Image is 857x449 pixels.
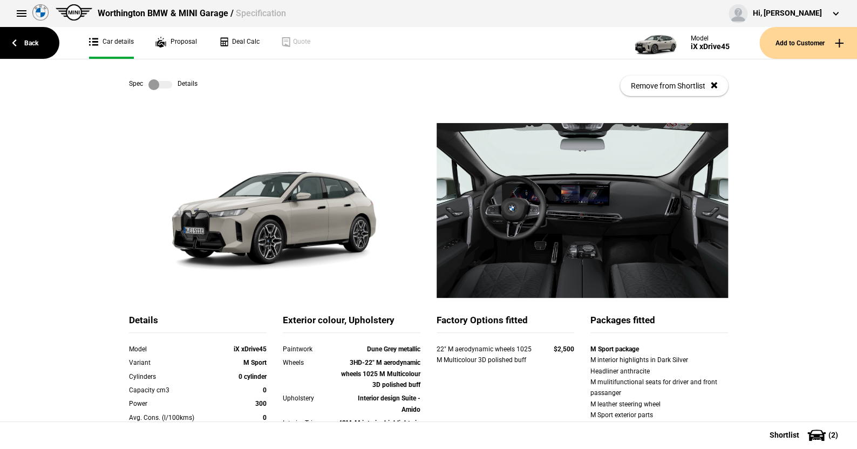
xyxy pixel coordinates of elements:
[283,393,338,404] div: Upholstery
[129,398,212,409] div: Power
[283,314,420,333] div: Exterior colour, Upholstery
[239,373,267,380] strong: 0 cylinder
[590,355,728,443] div: M interior highlights in Dark Silver Headliner anthracite M mulitifunctional seats for driver and...
[129,371,212,382] div: Cylinders
[263,414,267,421] strong: 0
[590,314,728,333] div: Packages fitted
[129,79,198,90] div: Spec Details
[691,42,730,51] div: iX xDrive45
[437,314,574,333] div: Factory Options fitted
[367,345,420,353] strong: Dune Grey metallic
[283,344,338,355] div: Paintwork
[283,357,338,368] div: Wheels
[437,344,533,366] div: 22" M aerodynamic wheels 1025 M Multicolour 3D polished buff
[554,345,574,353] strong: $2,500
[590,345,639,353] strong: M Sport package
[32,4,49,21] img: bmw.png
[358,394,420,413] strong: Interior design Suite - Amido
[691,35,730,42] div: Model
[129,385,212,396] div: Capacity cm3
[129,314,267,333] div: Details
[235,8,285,18] span: Specification
[155,27,197,59] a: Proposal
[129,357,212,368] div: Variant
[243,359,267,366] strong: M Sport
[89,27,134,59] a: Car details
[219,27,260,59] a: Deal Calc
[620,76,728,96] button: Remove from Shortlist
[753,421,857,448] button: Shortlist(2)
[129,344,212,355] div: Model
[341,359,420,389] strong: 3HD-22" M aerodynamic wheels 1025 M Multicolour 3D polished buff
[234,345,267,353] strong: iX xDrive45
[263,386,267,394] strong: 0
[255,400,267,407] strong: 300
[129,412,212,423] div: Avg. Cons. (l/100kms)
[753,8,822,19] div: Hi, [PERSON_NAME]
[828,431,838,439] span: ( 2 )
[338,419,420,438] strong: 43M-M interior highlights in Dark Silver
[770,431,799,439] span: Shortlist
[283,418,338,428] div: Interior Trim
[98,8,285,19] div: Worthington BMW & MINI Garage /
[56,4,92,21] img: mini.png
[759,27,857,59] button: Add to Customer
